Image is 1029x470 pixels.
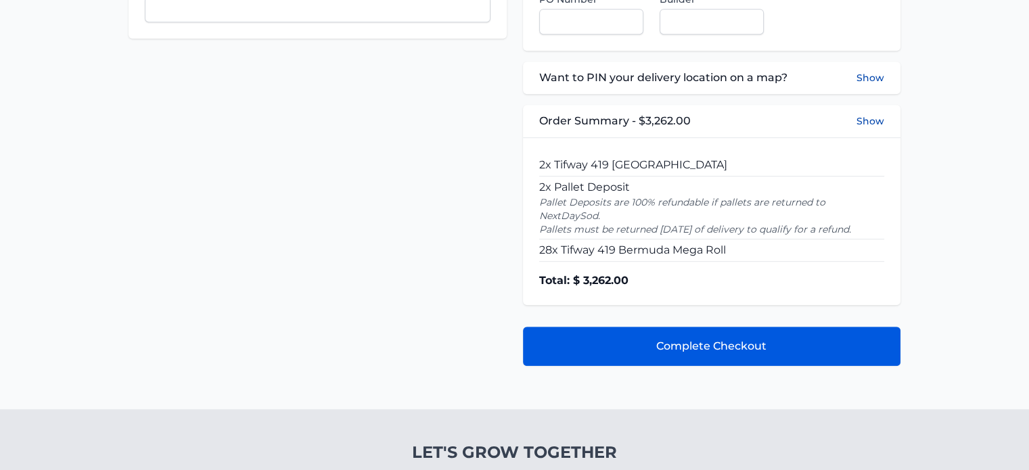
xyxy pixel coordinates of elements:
[539,70,787,86] span: Want to PIN your delivery location on a map?
[856,70,884,86] button: Show
[656,338,767,354] span: Complete Checkout
[340,442,689,463] h4: Let's Grow Together
[539,176,884,239] li: 2x Pallet Deposit
[523,327,900,366] button: Complete Checkout
[539,154,884,176] li: 2x Tifway 419 [GEOGRAPHIC_DATA]
[539,113,691,129] span: Order Summary - $3,262.00
[539,273,628,289] span: Total: $ 3,262.00
[539,195,884,236] div: Pallet Deposits are 100% refundable if pallets are returned to NextDaySod. Pallets must be return...
[856,114,884,128] button: Show
[539,239,884,261] li: 28x Tifway 419 Bermuda Mega Roll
